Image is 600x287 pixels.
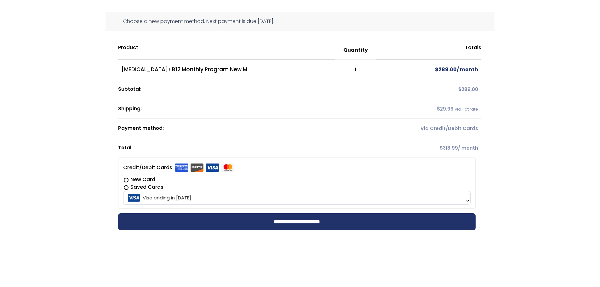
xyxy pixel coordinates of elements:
td: / month [376,138,481,158]
th: Totals [376,41,481,60]
img: Amex [175,164,188,172]
label: Saved Cards [123,183,471,191]
img: Mastercard [221,164,235,172]
th: Subtotal: [118,80,376,99]
span: Visa ending in 1837 [123,191,471,205]
td: [MEDICAL_DATA]+B12 Monthly Program New M [118,60,335,80]
span: $ [440,145,443,151]
span: 289.00 [458,86,478,93]
td: Via Credit/Debit Cards [376,119,481,138]
td: / month [376,60,481,80]
span: 318.99 [440,145,458,151]
span: Visa ending in 1837 [125,191,469,204]
img: Discover [190,164,204,172]
th: Quantity [335,41,376,60]
div: Choose a new payment method. Next payment is due [DATE]. [106,12,494,31]
span: 289.00 [435,66,457,73]
span: 29.99 [437,106,454,112]
label: Credit/Debit Cards [123,163,235,173]
small: via Flat rate [455,106,478,112]
span: $ [437,106,440,112]
td: 1 [335,60,376,80]
th: Total: [118,138,376,158]
th: Shipping: [118,99,376,119]
span: $ [435,66,438,73]
th: Payment method: [118,119,376,138]
label: New Card [123,176,471,183]
img: Visa [206,164,219,172]
th: Product [118,41,335,60]
span: $ [458,86,461,93]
